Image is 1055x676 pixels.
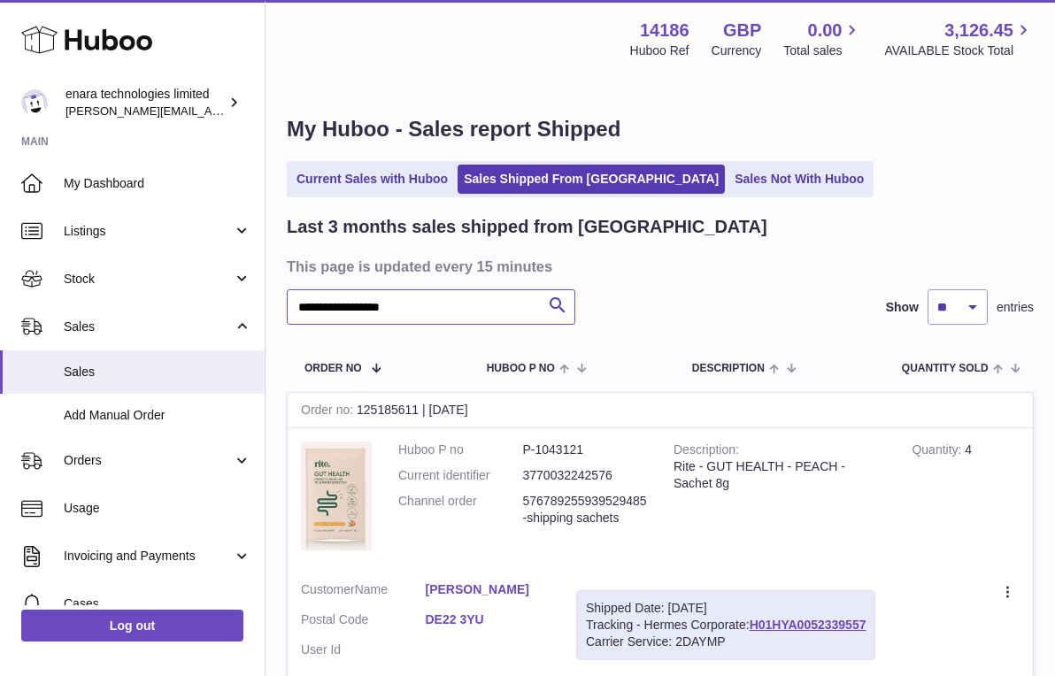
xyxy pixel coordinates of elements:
div: Shipped Date: [DATE] [586,600,866,617]
strong: GBP [723,19,761,42]
a: DE22 3YU [426,611,551,628]
span: Stock [64,271,233,288]
span: AVAILABLE Stock Total [884,42,1034,59]
a: Current Sales with Huboo [290,165,454,194]
strong: Description [674,442,739,461]
span: Listings [64,223,233,240]
a: Sales Not With Huboo [728,165,870,194]
dt: Name [301,581,426,603]
dt: User Id [301,641,426,658]
dd: P-1043121 [523,442,648,458]
a: H01HYA0052339557 [750,618,866,632]
span: Total sales [783,42,862,59]
div: 125185611 | [DATE] [288,393,1033,428]
h1: My Huboo - Sales report Shipped [287,115,1034,143]
span: 0.00 [808,19,843,42]
dt: Huboo P no [398,442,523,458]
h3: This page is updated every 15 minutes [287,257,1029,276]
span: Description [692,363,765,374]
span: Usage [64,500,251,517]
a: 3,126.45 AVAILABLE Stock Total [884,19,1034,59]
strong: 14186 [640,19,689,42]
td: 4 [898,428,1033,568]
span: Quantity Sold [902,363,989,374]
strong: Quantity [912,442,965,461]
span: entries [997,299,1034,316]
dt: Channel order [398,493,523,526]
dt: Current identifier [398,467,523,484]
span: Huboo P no [487,363,555,374]
span: Customer [301,582,355,596]
span: 3,126.45 [944,19,1013,42]
div: Rite - GUT HEALTH - PEACH - Sachet 8g [674,458,885,492]
label: Show [886,299,919,316]
div: Currency [712,42,762,59]
div: enara technologies limited [65,86,225,119]
dd: 576789255939529485-shipping sachets [523,493,648,526]
span: Sales [64,319,233,335]
dd: 3770032242576 [523,467,648,484]
strong: Order no [301,403,357,421]
span: [PERSON_NAME][EMAIL_ADDRESS][DOMAIN_NAME] [65,104,355,118]
a: Log out [21,610,243,641]
h2: Last 3 months sales shipped from [GEOGRAPHIC_DATA] [287,215,767,239]
a: [PERSON_NAME] [426,581,551,598]
span: My Dashboard [64,175,251,192]
img: 1746024061.jpeg [301,442,372,550]
span: Cases [64,595,251,612]
div: Carrier Service: 2DAYMP [586,634,866,650]
dt: Postal Code [301,611,426,633]
a: 0.00 Total sales [783,19,862,59]
div: Huboo Ref [630,42,689,59]
a: Sales Shipped From [GEOGRAPHIC_DATA] [458,165,725,194]
span: Order No [304,363,362,374]
span: Orders [64,452,233,469]
img: Dee@enara.co [21,89,48,116]
div: Tracking - Hermes Corporate: [576,590,875,660]
span: Add Manual Order [64,407,251,424]
span: Invoicing and Payments [64,548,233,565]
span: Sales [64,364,251,380]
